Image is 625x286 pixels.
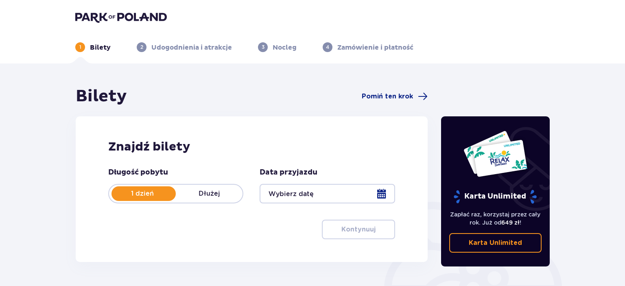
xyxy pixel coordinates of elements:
[501,219,520,226] span: 649 zł
[449,233,542,253] a: Karta Unlimited
[341,225,376,234] p: Kontynuuj
[326,44,329,51] p: 4
[273,43,297,52] p: Nocleg
[108,168,168,177] p: Długość pobytu
[109,189,176,198] p: 1 dzień
[151,43,232,52] p: Udogodnienia i atrakcje
[262,44,264,51] p: 3
[362,92,413,101] span: Pomiń ten krok
[337,43,413,52] p: Zamówienie i płatność
[449,210,542,227] p: Zapłać raz, korzystaj przez cały rok. Już od !
[258,42,297,52] div: 3Nocleg
[79,44,81,51] p: 1
[463,130,528,177] img: Dwie karty całoroczne do Suntago z napisem 'UNLIMITED RELAX', na białym tle z tropikalnymi liśćmi...
[75,11,167,23] img: Park of Poland logo
[76,86,127,107] h1: Bilety
[140,44,143,51] p: 2
[362,92,428,101] a: Pomiń ten krok
[75,42,111,52] div: 1Bilety
[108,139,395,155] h2: Znajdź bilety
[323,42,413,52] div: 4Zamówienie i płatność
[322,220,395,239] button: Kontynuuj
[469,238,522,247] p: Karta Unlimited
[90,43,111,52] p: Bilety
[260,168,317,177] p: Data przyjazdu
[176,189,243,198] p: Dłużej
[453,190,538,204] p: Karta Unlimited
[137,42,232,52] div: 2Udogodnienia i atrakcje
